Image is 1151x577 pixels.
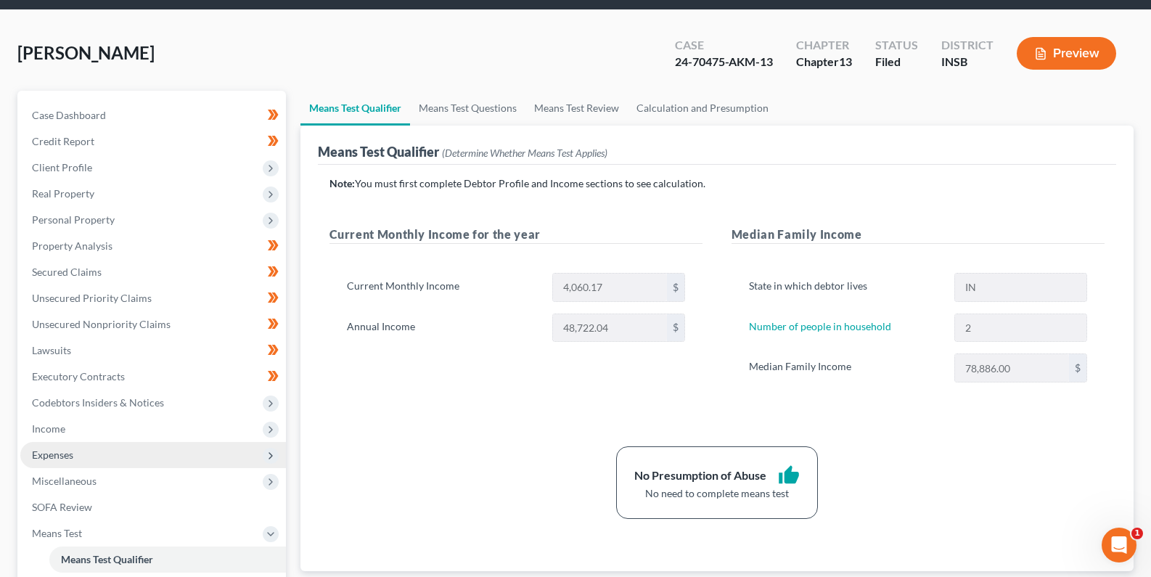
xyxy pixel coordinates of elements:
span: SOFA Review [32,501,92,513]
span: Secured Claims [32,266,102,278]
div: Chapter [796,54,852,70]
button: Preview [1017,37,1116,70]
a: Unsecured Nonpriority Claims [20,311,286,337]
div: INSB [941,54,994,70]
div: Chapter [796,37,852,54]
span: [PERSON_NAME] [17,42,155,63]
span: Executory Contracts [32,370,125,382]
span: Personal Property [32,213,115,226]
h5: Current Monthly Income for the year [329,226,703,244]
div: $ [1069,354,1086,382]
div: 24-70475-AKM-13 [675,54,773,70]
span: Unsecured Priority Claims [32,292,152,304]
input: State [955,274,1086,301]
span: Means Test [32,527,82,539]
a: Property Analysis [20,233,286,259]
input: 0.00 [553,274,667,301]
i: thumb_up [778,465,800,486]
label: State in which debtor lives [742,273,948,302]
span: Codebtors Insiders & Notices [32,396,164,409]
label: Annual Income [340,314,546,343]
iframe: Intercom live chat [1102,528,1136,562]
a: Case Dashboard [20,102,286,128]
span: Income [32,422,65,435]
a: SOFA Review [20,494,286,520]
a: Credit Report [20,128,286,155]
div: Case [675,37,773,54]
input: 0.00 [553,314,667,342]
div: Status [875,37,918,54]
a: Calculation and Presumption [628,91,777,126]
div: Means Test Qualifier [318,143,607,160]
a: Number of people in household [749,320,891,332]
input: 0.00 [955,354,1069,382]
strong: Note: [329,177,355,189]
div: $ [667,274,684,301]
a: Means Test Qualifier [49,547,286,573]
a: Executory Contracts [20,364,286,390]
div: Filed [875,54,918,70]
a: Means Test Qualifier [300,91,410,126]
div: District [941,37,994,54]
p: You must first complete Debtor Profile and Income sections to see calculation. [329,176,1105,191]
h5: Median Family Income [732,226,1105,244]
span: Unsecured Nonpriority Claims [32,318,171,330]
a: Unsecured Priority Claims [20,285,286,311]
a: Means Test Review [525,91,628,126]
div: No need to complete means test [634,486,800,501]
span: Credit Report [32,135,94,147]
span: Case Dashboard [32,109,106,121]
span: (Determine Whether Means Test Applies) [442,147,607,159]
div: No Presumption of Abuse [634,467,766,484]
span: Expenses [32,449,73,461]
a: Secured Claims [20,259,286,285]
span: 13 [839,54,852,68]
span: Property Analysis [32,240,112,252]
span: Lawsuits [32,344,71,356]
span: Means Test Qualifier [61,553,153,565]
span: Miscellaneous [32,475,97,487]
label: Current Monthly Income [340,273,546,302]
a: Means Test Questions [410,91,525,126]
label: Median Family Income [742,353,948,382]
span: Real Property [32,187,94,200]
div: $ [667,314,684,342]
input: -- [955,314,1086,342]
span: Client Profile [32,161,92,173]
span: 1 [1131,528,1143,539]
a: Lawsuits [20,337,286,364]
